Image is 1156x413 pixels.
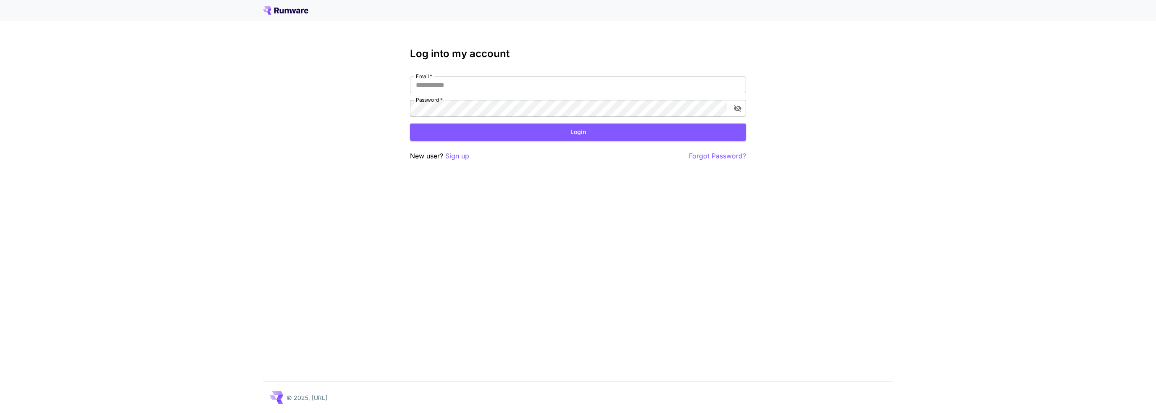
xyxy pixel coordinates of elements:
[689,151,746,161] button: Forgot Password?
[416,73,432,80] label: Email
[730,101,745,116] button: toggle password visibility
[410,124,746,141] button: Login
[445,151,469,161] button: Sign up
[410,151,469,161] p: New user?
[410,48,746,60] h3: Log into my account
[286,393,327,402] p: © 2025, [URL]
[416,96,443,103] label: Password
